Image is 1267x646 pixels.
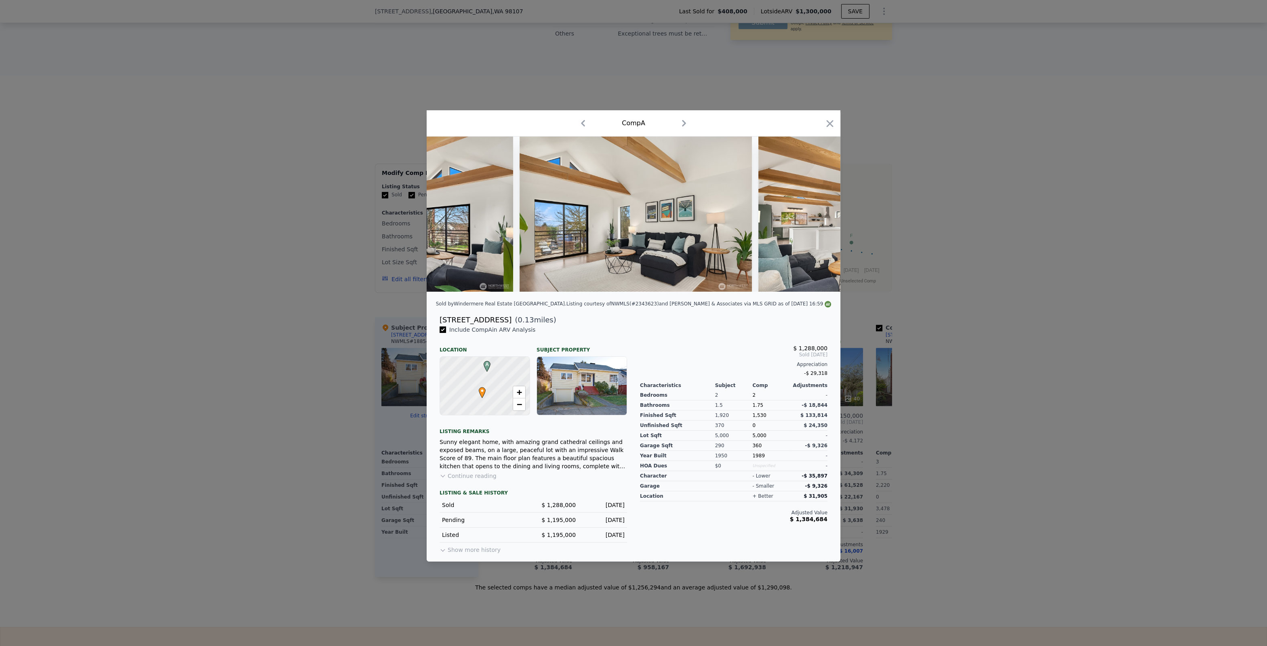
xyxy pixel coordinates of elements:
img: Property Img [520,137,752,292]
div: • [477,387,482,392]
div: + better [752,493,773,499]
div: Pending [442,516,527,524]
span: -$ 9,326 [805,483,827,489]
div: Characteristics [640,382,715,389]
div: Listed [442,531,527,539]
div: - [790,461,827,471]
div: Adjustments [790,382,827,389]
span: 360 [752,443,762,448]
img: Property Img [758,137,991,292]
div: - [790,451,827,461]
div: [STREET_ADDRESS] [440,314,511,326]
div: HOA Dues [640,461,715,471]
span: − [517,399,522,409]
span: • [477,385,488,397]
div: 1.5 [715,400,753,410]
div: 370 [715,421,753,431]
div: Sunny elegant home, with amazing grand cathedral ceilings and exposed beams, on a large, peaceful... [440,438,627,470]
span: -$ 9,326 [805,443,827,448]
div: [DATE] [582,501,625,509]
div: Listing remarks [440,422,627,435]
div: 2 [715,390,753,400]
span: 0.13 [518,316,534,324]
span: 1,530 [752,412,766,418]
div: Sold by Windermere Real Estate [GEOGRAPHIC_DATA] . [436,301,566,307]
div: 1.75 [752,400,790,410]
div: Unfinished Sqft [640,421,715,431]
span: 0 [752,423,756,428]
span: $ 31,905 [804,493,827,499]
span: $ 1,195,000 [541,532,576,538]
span: $ 1,195,000 [541,517,576,523]
button: Continue reading [440,472,497,480]
span: -$ 29,318 [804,370,827,376]
div: LISTING & SALE HISTORY [440,490,627,498]
div: A [482,361,486,366]
span: 5,000 [752,433,766,438]
div: 5,000 [715,431,753,441]
div: [DATE] [582,516,625,524]
div: Subject Property [537,340,627,353]
span: $ 133,814 [800,412,827,418]
span: Sold [DATE] [640,351,827,358]
button: Show more history [440,543,501,554]
span: Include Comp A in ARV Analysis [446,326,539,333]
span: 2 [752,392,756,398]
div: Comp [752,382,790,389]
div: Lot Sqft [640,431,715,441]
div: - lower [752,473,770,479]
span: $ 1,384,684 [790,516,827,522]
span: -$ 18,844 [802,402,827,408]
div: garage [640,481,715,491]
div: Bathrooms [640,400,715,410]
div: Location [440,340,530,353]
div: 1950 [715,451,753,461]
div: Finished Sqft [640,410,715,421]
span: $ 1,288,000 [541,502,576,508]
span: + [517,387,522,397]
span: $ 1,288,000 [793,345,827,351]
div: Sold [442,501,527,509]
div: - [790,390,827,400]
div: Garage Sqft [640,441,715,451]
div: 1,920 [715,410,753,421]
span: $ 24,350 [804,423,827,428]
div: - [790,431,827,441]
div: character [640,471,715,481]
img: NWMLS Logo [825,301,831,307]
div: 290 [715,441,753,451]
span: ( miles) [511,314,556,326]
div: Bedrooms [640,390,715,400]
div: $0 [715,461,753,471]
div: Comp A [622,118,645,128]
div: Year Built [640,451,715,461]
div: 1989 [752,451,790,461]
div: Unspecified [752,461,790,471]
div: location [640,491,715,501]
span: -$ 35,897 [802,473,827,479]
a: Zoom out [513,398,525,410]
div: - smaller [752,483,774,489]
a: Zoom in [513,386,525,398]
div: Appreciation [640,361,827,368]
div: Subject [715,382,753,389]
div: Listing courtesy of NWMLS (#2343623) and [PERSON_NAME] & Associates via MLS GRID as of [DATE] 16:59 [566,301,831,307]
div: Adjusted Value [640,509,827,516]
div: [DATE] [582,531,625,539]
span: A [482,361,492,368]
